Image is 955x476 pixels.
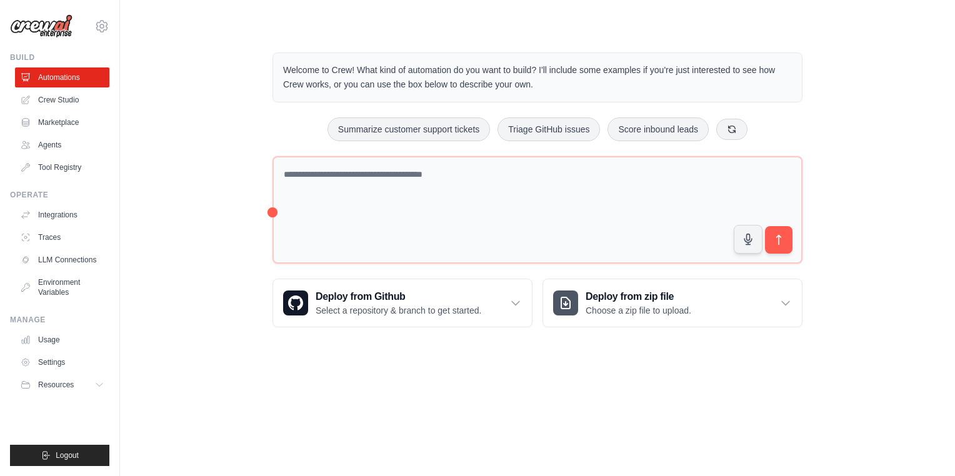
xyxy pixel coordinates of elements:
[15,157,109,177] a: Tool Registry
[586,289,691,304] h3: Deploy from zip file
[56,450,79,460] span: Logout
[38,380,74,390] span: Resources
[283,63,792,92] p: Welcome to Crew! What kind of automation do you want to build? I'll include some examples if you'...
[10,190,109,200] div: Operate
[607,117,709,141] button: Score inbound leads
[316,289,481,304] h3: Deploy from Github
[15,205,109,225] a: Integrations
[15,250,109,270] a: LLM Connections
[497,117,600,141] button: Triage GitHub issues
[15,227,109,247] a: Traces
[15,135,109,155] a: Agents
[10,315,109,325] div: Manage
[15,90,109,110] a: Crew Studio
[10,52,109,62] div: Build
[316,304,481,317] p: Select a repository & branch to get started.
[15,352,109,372] a: Settings
[10,14,72,38] img: Logo
[327,117,490,141] button: Summarize customer support tickets
[15,272,109,302] a: Environment Variables
[10,445,109,466] button: Logout
[586,304,691,317] p: Choose a zip file to upload.
[15,112,109,132] a: Marketplace
[15,67,109,87] a: Automations
[15,330,109,350] a: Usage
[15,375,109,395] button: Resources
